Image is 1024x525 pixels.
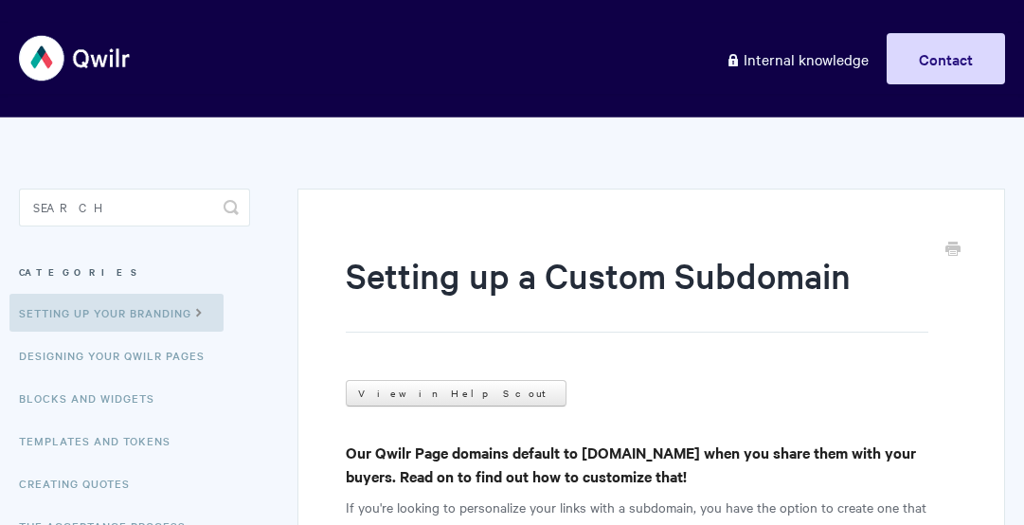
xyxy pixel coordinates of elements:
h4: Our Qwilr Page domains default to [DOMAIN_NAME] when you share them with your buyers. Read on to ... [346,441,957,488]
a: Internal knowledge [711,33,883,84]
img: Qwilr Help Center [19,23,132,94]
a: Blocks and Widgets [19,379,169,417]
a: Templates and Tokens [19,422,185,460]
a: Print this Article [945,240,961,261]
a: Designing Your Qwilr Pages [19,336,219,374]
a: Creating Quotes [19,464,144,502]
h3: Categories [19,255,250,289]
input: Search [19,189,250,226]
a: Setting up your Branding [9,294,224,332]
a: Contact [887,33,1005,84]
h1: Setting up a Custom Subdomain [346,251,928,333]
a: View in Help Scout [346,380,566,407]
